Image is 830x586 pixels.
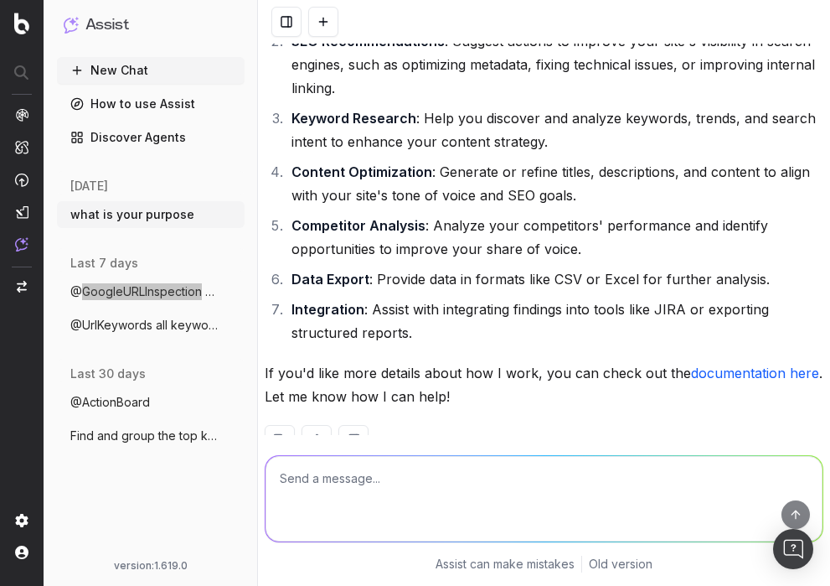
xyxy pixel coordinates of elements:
[70,178,108,194] span: [DATE]
[70,283,218,300] span: @GoogleURLInspection [URL]
[17,281,27,293] img: Switch project
[291,301,364,318] strong: Integration
[57,91,245,117] a: How to use Assist
[286,267,823,291] li: : Provide data in formats like CSV or Excel for further analysis.
[14,13,29,34] img: Botify logo
[15,546,28,559] img: My account
[15,108,28,122] img: Analytics
[15,140,28,154] img: Intelligence
[70,255,138,272] span: last 7 days
[286,298,823,345] li: : Assist with integrating findings into tools like JIRA or exporting structured reports.
[57,312,245,339] button: @UrlKeywords all keywords for this URL
[291,110,416,127] strong: Keyword Research
[70,366,146,382] span: last 30 days
[70,206,194,223] span: what is your purpose
[286,29,823,100] li: : Suggest actions to improve your site's visibility in search engines, such as optimizing metadat...
[57,201,245,228] button: what is your purpose
[286,214,823,261] li: : Analyze your competitors' performance and identify opportunities to improve your share of voice.
[589,556,652,573] a: Old version
[286,106,823,153] li: : Help you discover and analyze keywords, trends, and search intent to enhance your content strat...
[57,57,245,84] button: New Chat
[691,365,819,381] a: documentation here
[265,361,823,408] p: If you'd like more details about how I work, you can check out the . Let me know how I can help!
[70,317,218,334] span: @UrlKeywords all keywords for this URL
[15,205,28,219] img: Studio
[57,389,245,416] button: @ActionBoard
[291,217,425,234] strong: Competitor Analysis
[64,559,238,573] div: version: 1.619.0
[85,13,129,37] h1: Assist
[64,17,79,33] img: Assist
[291,163,432,180] strong: Content Optimization
[64,13,238,37] button: Assist
[15,173,28,187] img: Activation
[286,160,823,207] li: : Generate or refine titles, descriptions, and content to align with your site's tone of voice an...
[57,124,245,151] a: Discover Agents
[15,237,28,252] img: Assist
[291,271,369,288] strong: Data Export
[57,423,245,449] button: Find and group the top keywords for lol
[15,514,28,527] img: Setting
[773,529,813,569] div: Open Intercom Messenger
[57,278,245,305] button: @GoogleURLInspection [URL]
[70,394,150,411] span: @ActionBoard
[70,428,218,444] span: Find and group the top keywords for lol
[436,556,575,573] p: Assist can make mistakes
